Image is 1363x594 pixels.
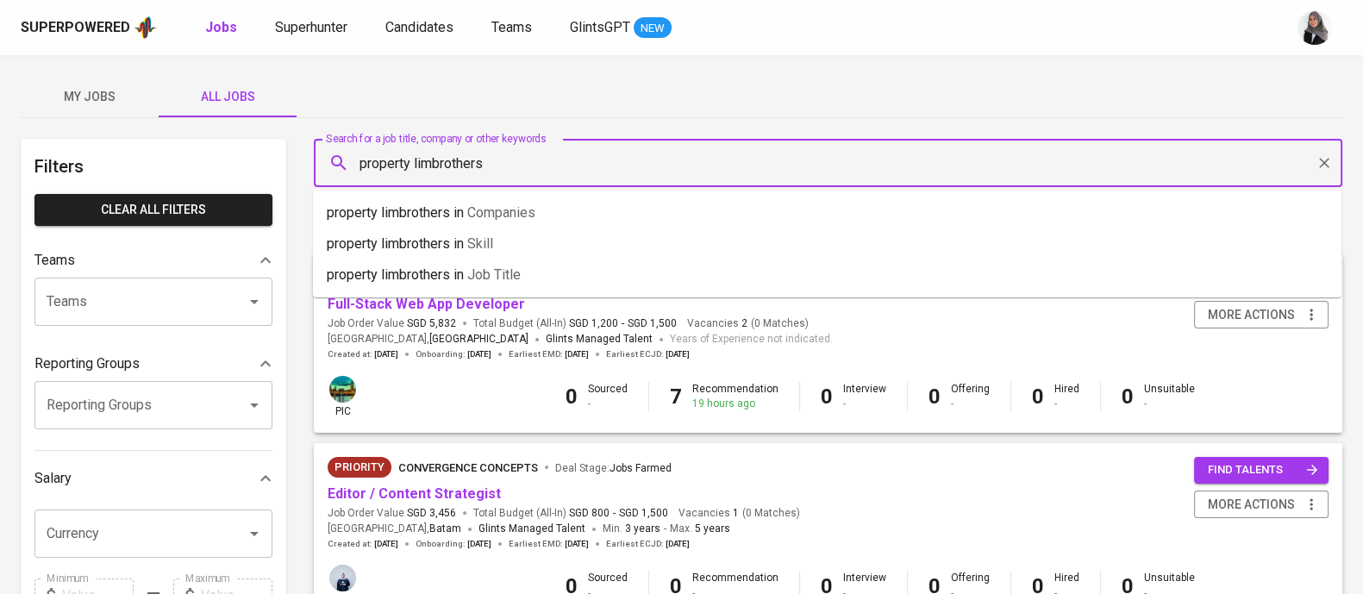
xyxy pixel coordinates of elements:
[275,19,347,35] span: Superhunter
[31,86,148,108] span: My Jobs
[329,565,356,591] img: annisa@glints.com
[613,506,616,521] span: -
[670,522,730,535] span: Max.
[385,19,453,35] span: Candidates
[34,353,140,374] p: Reporting Groups
[695,522,730,535] span: 5 years
[34,461,272,496] div: Salary
[664,521,666,538] span: -
[1194,457,1329,484] button: find talents
[328,296,525,312] a: Full-Stack Web App Developer
[1032,385,1044,409] b: 0
[1208,304,1295,326] span: more actions
[473,316,677,331] span: Total Budget (All-In)
[467,204,535,221] span: Companies
[843,382,886,411] div: Interview
[328,485,501,502] a: Editor / Content Strategist
[169,86,286,108] span: All Jobs
[1312,151,1336,175] button: Clear
[205,19,237,35] b: Jobs
[1208,460,1318,480] span: find talents
[1144,382,1195,411] div: Unsuitable
[622,316,624,331] span: -
[416,348,491,360] span: Onboarding :
[491,17,535,39] a: Teams
[242,522,266,546] button: Open
[429,331,528,348] span: [GEOGRAPHIC_DATA]
[134,15,157,41] img: app logo
[328,348,398,360] span: Created at :
[928,385,941,409] b: 0
[328,374,358,419] div: pic
[327,203,535,223] p: property limbrothers in
[478,522,585,535] span: Glints Managed Talent
[242,290,266,314] button: Open
[1054,397,1079,411] div: -
[1144,397,1195,411] div: -
[610,462,672,474] span: Jobs Farmed
[606,348,690,360] span: Earliest ECJD :
[21,18,130,38] div: Superpowered
[205,17,241,39] a: Jobs
[666,538,690,550] span: [DATE]
[467,235,493,252] span: Skill
[670,331,833,348] span: Years of Experience not indicated.
[467,348,491,360] span: [DATE]
[603,522,660,535] span: Min.
[628,316,677,331] span: SGD 1,500
[509,348,589,360] span: Earliest EMD :
[48,199,259,221] span: Clear All filters
[1194,301,1329,329] button: more actions
[569,316,618,331] span: SGD 1,200
[329,376,356,403] img: a5d44b89-0c59-4c54-99d0-a63b29d42bd3.jpg
[509,538,589,550] span: Earliest EMD :
[407,506,456,521] span: SGD 3,456
[1297,10,1332,45] img: sinta.windasari@glints.com
[843,397,886,411] div: -
[34,153,272,180] h6: Filters
[398,461,538,474] span: Convergence Concepts
[328,538,398,550] span: Created at :
[34,194,272,226] button: Clear All filters
[566,385,578,409] b: 0
[670,385,682,409] b: 7
[416,538,491,550] span: Onboarding :
[739,316,747,331] span: 2
[34,250,75,271] p: Teams
[565,348,589,360] span: [DATE]
[34,243,272,278] div: Teams
[34,468,72,489] p: Salary
[687,316,809,331] span: Vacancies ( 0 Matches )
[619,506,668,521] span: SGD 1,500
[569,506,610,521] span: SGD 800
[692,397,778,411] div: 19 hours ago
[467,266,521,283] span: Job title
[692,382,778,411] div: Recommendation
[327,265,521,285] p: property limbrothers in
[328,457,391,478] div: New Job received from Demand Team
[34,347,272,381] div: Reporting Groups
[555,462,672,474] span: Deal Stage :
[678,506,800,521] span: Vacancies ( 0 Matches )
[570,17,672,39] a: GlintsGPT NEW
[385,17,457,39] a: Candidates
[407,316,456,331] span: SGD 5,832
[546,333,653,345] span: Glints Managed Talent
[606,538,690,550] span: Earliest ECJD :
[327,234,493,254] p: property limbrothers in
[1208,494,1295,516] span: more actions
[242,393,266,417] button: Open
[328,506,456,521] span: Job Order Value
[588,397,628,411] div: -
[634,20,672,37] span: NEW
[951,382,990,411] div: Offering
[374,348,398,360] span: [DATE]
[328,316,456,331] span: Job Order Value
[588,382,628,411] div: Sourced
[491,19,532,35] span: Teams
[821,385,833,409] b: 0
[951,397,990,411] div: -
[565,538,589,550] span: [DATE]
[625,522,660,535] span: 3 years
[328,331,528,348] span: [GEOGRAPHIC_DATA] ,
